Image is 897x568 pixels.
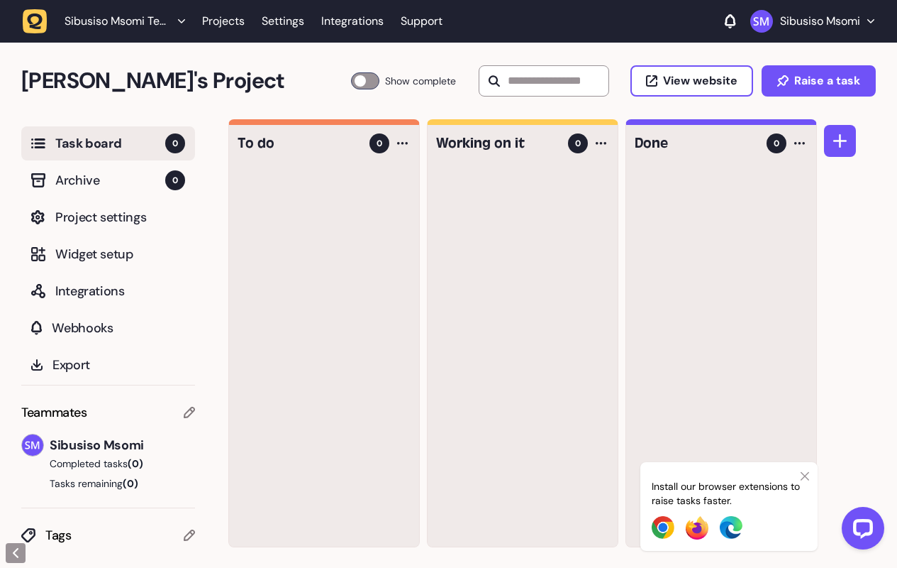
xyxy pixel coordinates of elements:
[23,9,194,34] button: Sibusiso Msomi Team
[750,10,874,33] button: Sibusiso Msomi
[686,516,708,540] img: Firefox Extension
[21,476,195,491] button: Tasks remaining(0)
[21,403,87,422] span: Teammates
[780,14,860,28] p: Sibusiso Msomi
[630,65,753,97] button: View website
[720,516,742,539] img: Edge Extension
[238,133,360,153] h4: To do
[21,237,195,271] button: Widget setup
[262,9,304,34] a: Settings
[55,244,185,264] span: Widget setup
[165,133,185,153] span: 0
[794,75,860,87] span: Raise a task
[52,318,185,338] span: Webhooks
[652,516,674,539] img: Chrome Extension
[21,163,195,197] button: Archive0
[21,64,351,98] h2: Sibusiso's Project
[21,126,195,160] button: Task board0
[762,65,876,97] button: Raise a task
[50,435,195,455] span: Sibusiso Msomi
[21,457,184,471] button: Completed tasks(0)
[21,274,195,308] button: Integrations
[575,137,581,150] span: 0
[128,457,143,470] span: (0)
[52,355,185,375] span: Export
[55,207,185,227] span: Project settings
[21,200,195,234] button: Project settings
[123,477,138,490] span: (0)
[321,9,384,34] a: Integrations
[65,14,171,28] span: Sibusiso Msomi Team
[165,170,185,190] span: 0
[750,10,773,33] img: Sibusiso Msomi
[45,525,184,545] span: Tags
[202,9,245,34] a: Projects
[22,435,43,456] img: Sibusiso Msomi
[385,72,456,89] span: Show complete
[774,137,779,150] span: 0
[21,348,195,382] button: Export
[21,311,195,345] button: Webhooks
[55,170,165,190] span: Archive
[663,75,737,87] span: View website
[377,137,382,150] span: 0
[55,133,165,153] span: Task board
[830,501,890,561] iframe: LiveChat chat widget
[635,133,757,153] h4: Done
[55,281,185,301] span: Integrations
[401,14,442,28] a: Support
[652,479,806,508] p: Install our browser extensions to raise tasks faster.
[436,133,558,153] h4: Working on it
